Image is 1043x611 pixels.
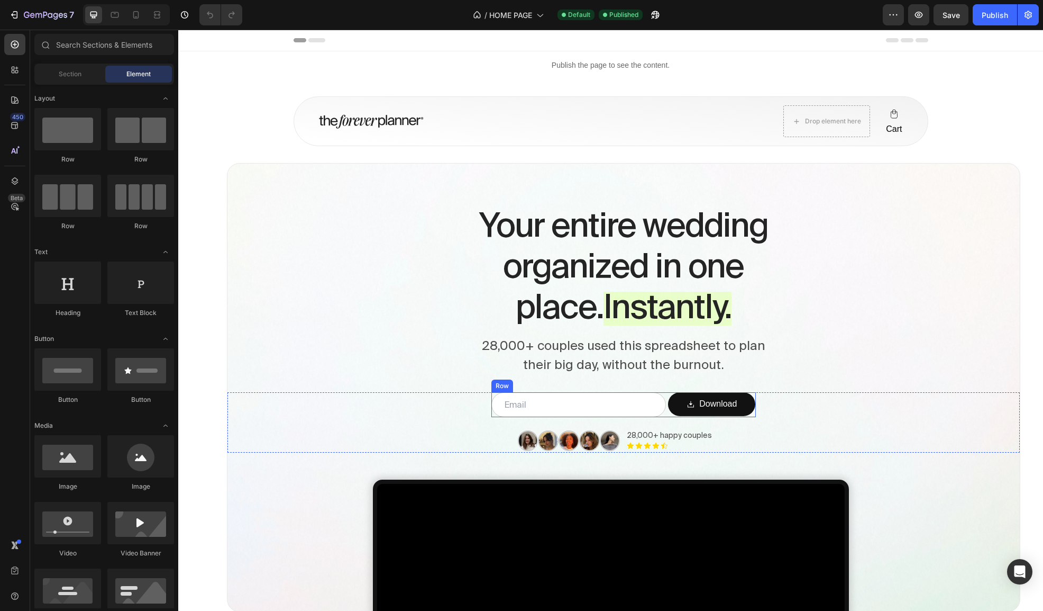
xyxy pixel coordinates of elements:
div: Row [34,221,101,231]
input: Email [313,363,488,388]
input: Search Sections & Elements [34,34,174,55]
span: Default [568,10,590,20]
button: Publish [973,4,1017,25]
button: Download [490,363,577,387]
div: Open Intercom Messenger [1007,559,1032,585]
div: 450 [10,113,25,121]
div: Image [107,482,174,491]
span: Toggle open [157,244,174,260]
button: 7 [4,4,79,25]
span: Media [34,421,53,430]
p: 28,000+ couples used this spreadsheet to plan their big day, without the burnout. [292,307,598,345]
div: Button [34,395,101,405]
span: Toggle open [157,330,174,347]
div: Publish [982,10,1008,21]
span: Section [59,69,81,79]
span: Text [34,247,48,257]
div: Beta [8,194,25,202]
img: gempages_574903326479483748-b0c446f4-7122-4e2e-b299-5aff4cb19245.png [422,401,442,421]
span: Element [126,69,151,79]
h2: Your entire wedding organized in one place. [242,176,649,300]
div: Video [34,549,101,558]
img: gempages_574903326479483748-2f899946-a5b0-4c18-a698-d8e3786e61d7.png [360,401,380,421]
iframe: Design area [178,30,1043,611]
span: Toggle open [157,417,174,434]
img: gempages_574903326479483748-794928e3-dc89-471b-9bf9-89b83a7a7585.png [340,401,360,421]
div: Row [107,155,174,164]
p: 7 [69,8,74,21]
div: Button [107,395,174,405]
img: gempages_574903326479483748-90a780dc-c3f6-499c-8c9d-81b19452138f.png [380,401,401,421]
span: Layout [34,94,55,103]
button: Save [934,4,968,25]
img: gempages_574903326479483748-0cbb9564-6f86-4e8b-8304-9d110dc80f00.png [401,401,422,421]
div: Video Banner [107,549,174,558]
p: 28,000+ happy couples [449,400,551,411]
span: Button [34,334,54,344]
span: Instantly. [425,262,553,296]
div: Undo/Redo [199,4,242,25]
div: Heading [34,308,101,318]
div: Text Block [107,308,174,318]
span: Toggle open [157,90,174,107]
div: Row [315,352,333,361]
span: Save [943,11,960,20]
div: Row [107,221,174,231]
div: Row [34,155,101,164]
span: HOME PAGE [489,10,532,21]
div: Download [521,367,559,382]
div: Drop element here [627,87,683,96]
span: Cart [708,95,724,104]
div: Image [34,482,101,491]
span: / [484,10,487,21]
span: Published [609,10,638,20]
